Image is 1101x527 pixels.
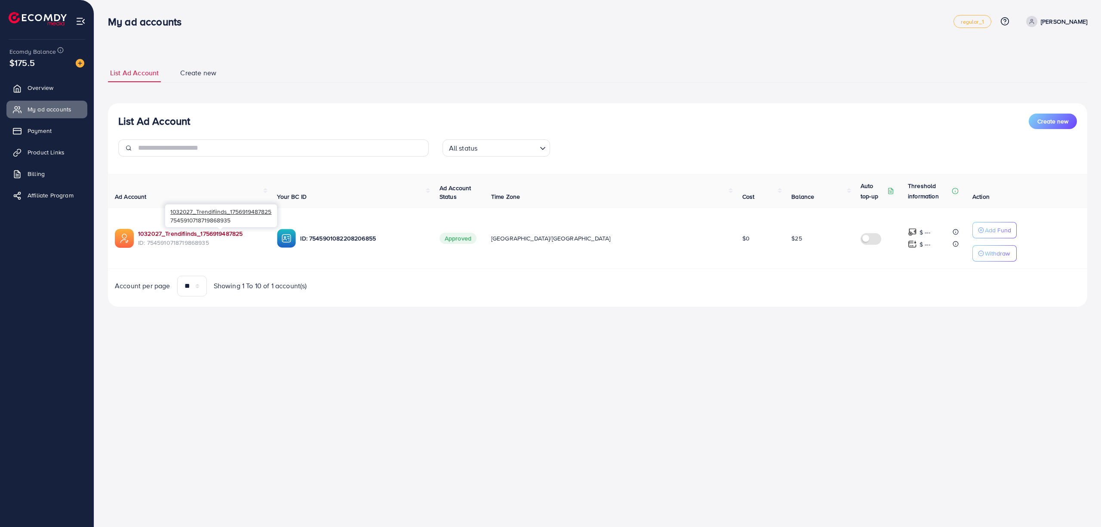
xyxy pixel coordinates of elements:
[440,184,471,201] span: Ad Account Status
[985,248,1010,259] p: Withdraw
[908,181,950,201] p: Threshold information
[1064,488,1095,521] iframe: Chat
[76,16,86,26] img: menu
[920,239,930,250] p: $ ---
[28,105,71,114] span: My ad accounts
[953,15,991,28] a: regular_1
[6,144,87,161] a: Product Links
[9,56,35,69] span: $175.5
[277,229,296,248] img: ic-ba-acc.ded83a64.svg
[6,79,87,96] a: Overview
[115,281,170,291] span: Account per page
[9,47,56,56] span: Ecomdy Balance
[480,140,536,154] input: Search for option
[165,204,277,227] div: 7545910718719868935
[108,15,188,28] h3: My ad accounts
[28,191,74,200] span: Affiliate Program
[1041,16,1087,27] p: [PERSON_NAME]
[138,229,263,238] a: 1032027_Trendifiinds_1756919487825
[920,227,930,237] p: $ ---
[6,101,87,118] a: My ad accounts
[443,139,550,157] div: Search for option
[985,225,1011,235] p: Add Fund
[277,192,307,201] span: Your BC ID
[742,234,750,243] span: $0
[110,68,159,78] span: List Ad Account
[6,122,87,139] a: Payment
[972,245,1017,262] button: Withdraw
[115,192,147,201] span: Ad Account
[791,234,802,243] span: $25
[115,229,134,248] img: ic-ads-acc.e4c84228.svg
[138,238,263,247] span: ID: 7545910718719868935
[972,192,990,201] span: Action
[972,222,1017,238] button: Add Fund
[491,234,611,243] span: [GEOGRAPHIC_DATA]/[GEOGRAPHIC_DATA]
[1023,16,1087,27] a: [PERSON_NAME]
[180,68,216,78] span: Create new
[170,207,271,216] span: 1032027_Trendifiinds_1756919487825
[28,170,45,178] span: Billing
[28,148,65,157] span: Product Links
[861,181,886,201] p: Auto top-up
[9,12,67,25] img: logo
[300,233,425,243] p: ID: 7545901082208206855
[28,126,52,135] span: Payment
[118,115,190,127] h3: List Ad Account
[447,142,480,154] span: All status
[791,192,814,201] span: Balance
[6,165,87,182] a: Billing
[961,19,984,25] span: regular_1
[491,192,520,201] span: Time Zone
[28,83,53,92] span: Overview
[6,187,87,204] a: Affiliate Program
[1029,114,1077,129] button: Create new
[908,228,917,237] img: top-up amount
[742,192,755,201] span: Cost
[76,59,84,68] img: image
[440,233,477,244] span: Approved
[214,281,307,291] span: Showing 1 To 10 of 1 account(s)
[908,240,917,249] img: top-up amount
[1037,117,1068,126] span: Create new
